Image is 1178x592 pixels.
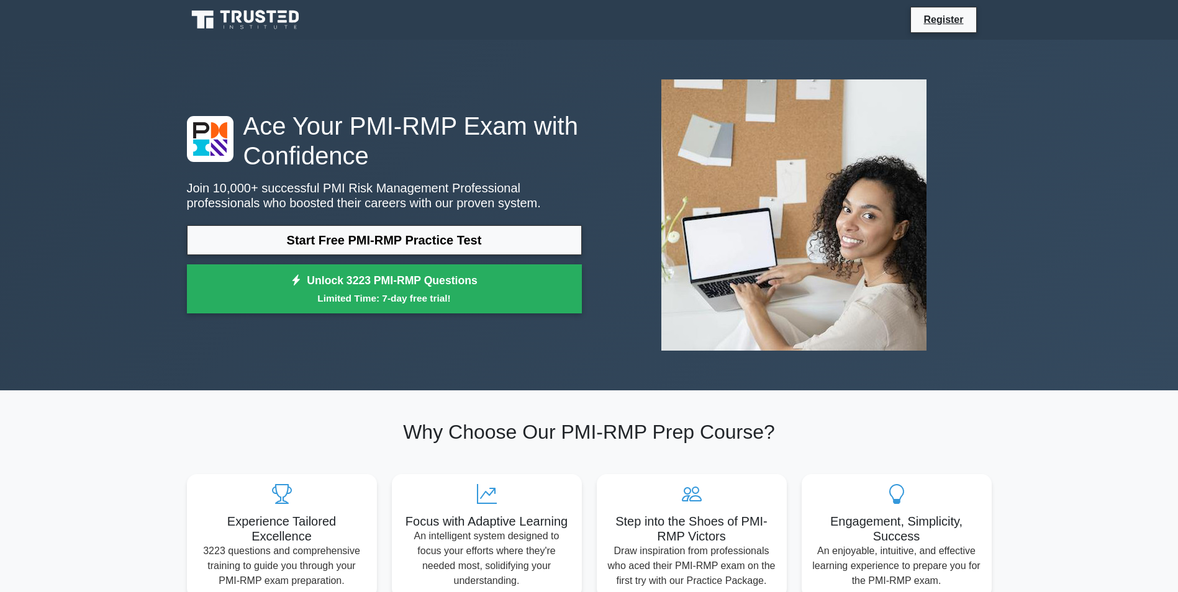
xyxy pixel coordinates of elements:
h5: Engagement, Simplicity, Success [812,514,982,544]
p: An intelligent system designed to focus your efforts where they're needed most, solidifying your ... [402,529,572,588]
a: Register [916,12,971,27]
small: Limited Time: 7-day free trial! [202,291,566,305]
h2: Why Choose Our PMI-RMP Prep Course? [187,420,992,444]
p: 3223 questions and comprehensive training to guide you through your PMI-RMP exam preparation. [197,544,367,588]
p: An enjoyable, intuitive, and effective learning experience to prepare you for the PMI-RMP exam. [812,544,982,588]
p: Join 10,000+ successful PMI Risk Management Professional professionals who boosted their careers ... [187,181,582,210]
a: Start Free PMI-RMP Practice Test [187,225,582,255]
p: Draw inspiration from professionals who aced their PMI-RMP exam on the first try with our Practic... [607,544,777,588]
a: Unlock 3223 PMI-RMP QuestionsLimited Time: 7-day free trial! [187,264,582,314]
h5: Step into the Shoes of PMI-RMP Victors [607,514,777,544]
h1: Ace Your PMI-RMP Exam with Confidence [187,111,582,171]
h5: Experience Tailored Excellence [197,514,367,544]
h5: Focus with Adaptive Learning [402,514,572,529]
